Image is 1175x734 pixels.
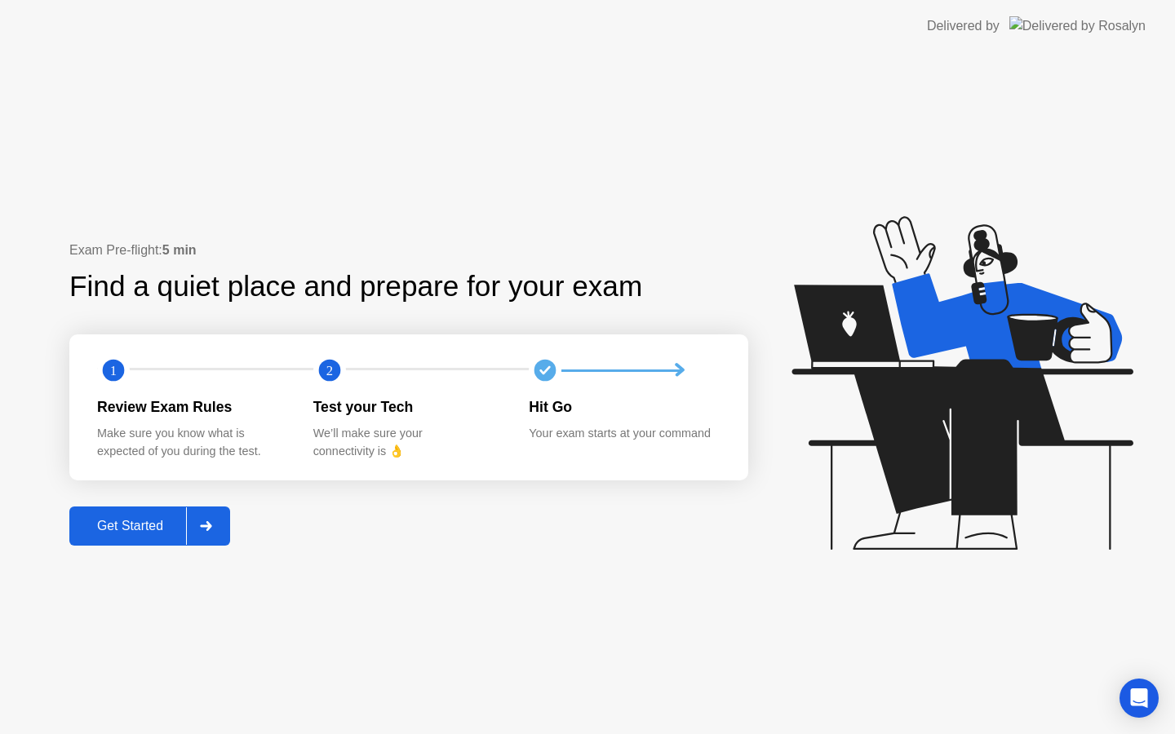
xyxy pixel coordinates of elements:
[162,243,197,257] b: 5 min
[326,363,333,378] text: 2
[69,241,748,260] div: Exam Pre-flight:
[1120,679,1159,718] div: Open Intercom Messenger
[529,425,719,443] div: Your exam starts at your command
[69,265,645,308] div: Find a quiet place and prepare for your exam
[529,396,719,418] div: Hit Go
[313,425,503,460] div: We’ll make sure your connectivity is 👌
[927,16,1000,36] div: Delivered by
[97,396,287,418] div: Review Exam Rules
[110,363,117,378] text: 1
[97,425,287,460] div: Make sure you know what is expected of you during the test.
[74,519,186,533] div: Get Started
[313,396,503,418] div: Test your Tech
[69,506,230,546] button: Get Started
[1009,16,1146,35] img: Delivered by Rosalyn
